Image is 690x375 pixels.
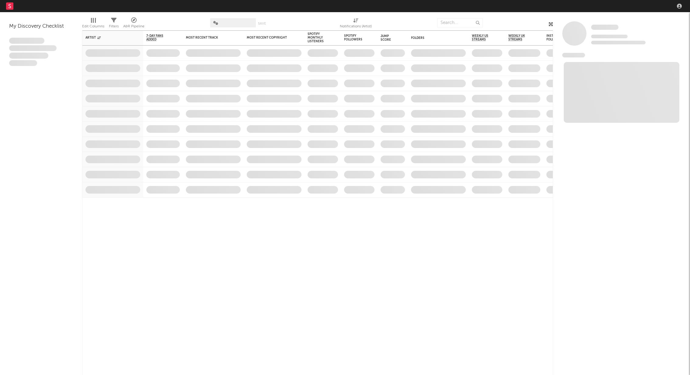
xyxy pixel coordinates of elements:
div: Filters [109,23,119,30]
span: Integer aliquet in purus et [9,45,57,51]
div: Edit Columns [82,15,104,33]
div: Folders [411,36,457,40]
span: Tracking Since: [DATE] [591,35,628,38]
div: Edit Columns [82,23,104,30]
span: 7-Day Fans Added [146,34,171,41]
span: Weekly US Streams [472,34,493,41]
div: A&R Pipeline [123,23,145,30]
span: Some Artist [591,25,619,30]
span: News Feed [562,53,585,57]
div: Notifications (Artist) [340,15,372,33]
a: Some Artist [591,24,619,30]
div: Filters [109,15,119,33]
span: Weekly UK Streams [508,34,531,41]
div: Jump Score [381,34,396,42]
button: Save [258,22,266,25]
div: Most Recent Copyright [247,36,292,40]
span: 0 fans last week [591,41,646,44]
div: Artist [85,36,131,40]
div: Most Recent Track [186,36,232,40]
span: Aliquam viverra [9,60,37,66]
span: Praesent ac interdum [9,53,48,59]
div: Spotify Monthly Listeners [308,32,329,43]
div: Spotify Followers [344,34,365,41]
div: My Discovery Checklist [9,23,73,30]
input: Search... [437,18,483,27]
div: Notifications (Artist) [340,23,372,30]
div: Instagram Followers [546,34,568,41]
span: Lorem ipsum dolor [9,38,44,44]
div: A&R Pipeline [123,15,145,33]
